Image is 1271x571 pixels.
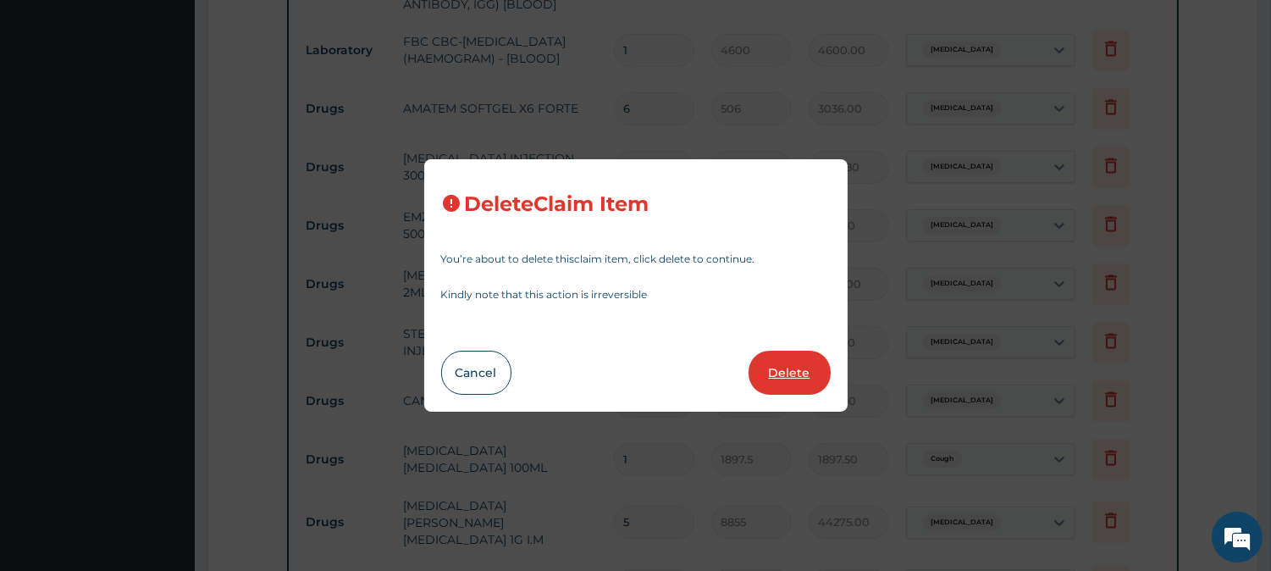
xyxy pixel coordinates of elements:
div: Minimize live chat window [278,8,318,49]
button: Delete [749,351,831,395]
p: You’re about to delete this claim item , click delete to continue. [441,254,831,264]
textarea: Type your message and hit 'Enter' [8,386,323,446]
button: Cancel [441,351,511,395]
div: Chat with us now [88,95,285,117]
h3: Delete Claim Item [465,193,649,216]
span: We're online! [98,175,234,346]
img: d_794563401_company_1708531726252_794563401 [31,85,69,127]
p: Kindly note that this action is irreversible [441,290,831,300]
